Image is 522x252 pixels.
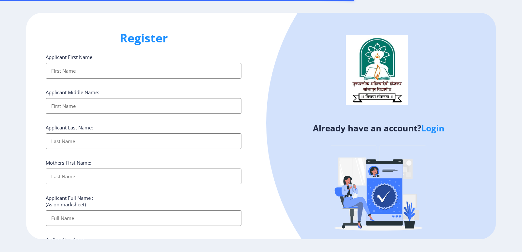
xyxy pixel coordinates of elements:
input: Full Name [46,210,241,226]
label: Mothers First Name: [46,159,91,166]
a: Login [421,122,444,134]
input: First Name [46,98,241,114]
img: logo [346,35,408,105]
h1: Register [46,30,241,46]
label: Applicant First Name: [46,54,94,60]
label: Aadhar Number : [46,236,84,243]
input: Last Name [46,169,241,184]
input: First Name [46,63,241,79]
label: Applicant Last Name: [46,124,93,131]
img: Verified-rafiki.svg [321,133,436,247]
input: Last Name [46,133,241,149]
label: Applicant Middle Name: [46,89,99,96]
label: Applicant Full Name : (As on marksheet) [46,195,93,208]
h4: Already have an account? [266,123,491,133]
